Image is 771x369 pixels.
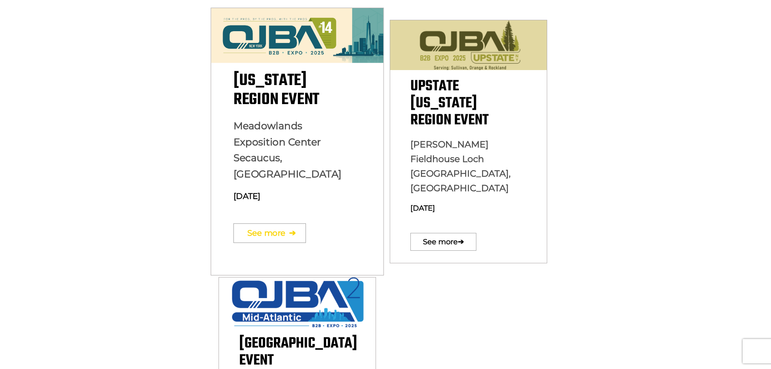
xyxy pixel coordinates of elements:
[11,123,148,243] textarea: Type your message and click 'Submit'
[233,223,306,243] a: See more➔
[11,99,148,117] input: Enter your email address
[410,204,435,213] span: [DATE]
[233,191,260,201] span: [DATE]
[11,75,148,93] input: Enter your last name
[410,75,489,132] span: Upstate [US_STATE] Region Event
[289,219,295,247] span: ➔
[233,68,319,112] span: [US_STATE] Region Event
[410,233,476,251] a: See more➔
[133,4,152,23] div: Minimize live chat window
[410,139,511,194] span: [PERSON_NAME] Fieldhouse Loch [GEOGRAPHIC_DATA], [GEOGRAPHIC_DATA]
[119,250,147,260] em: Submit
[458,229,464,255] span: ➔
[42,45,136,56] div: Leave a message
[233,120,341,180] span: Meadowlands Exposition Center Secaucus, [GEOGRAPHIC_DATA]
